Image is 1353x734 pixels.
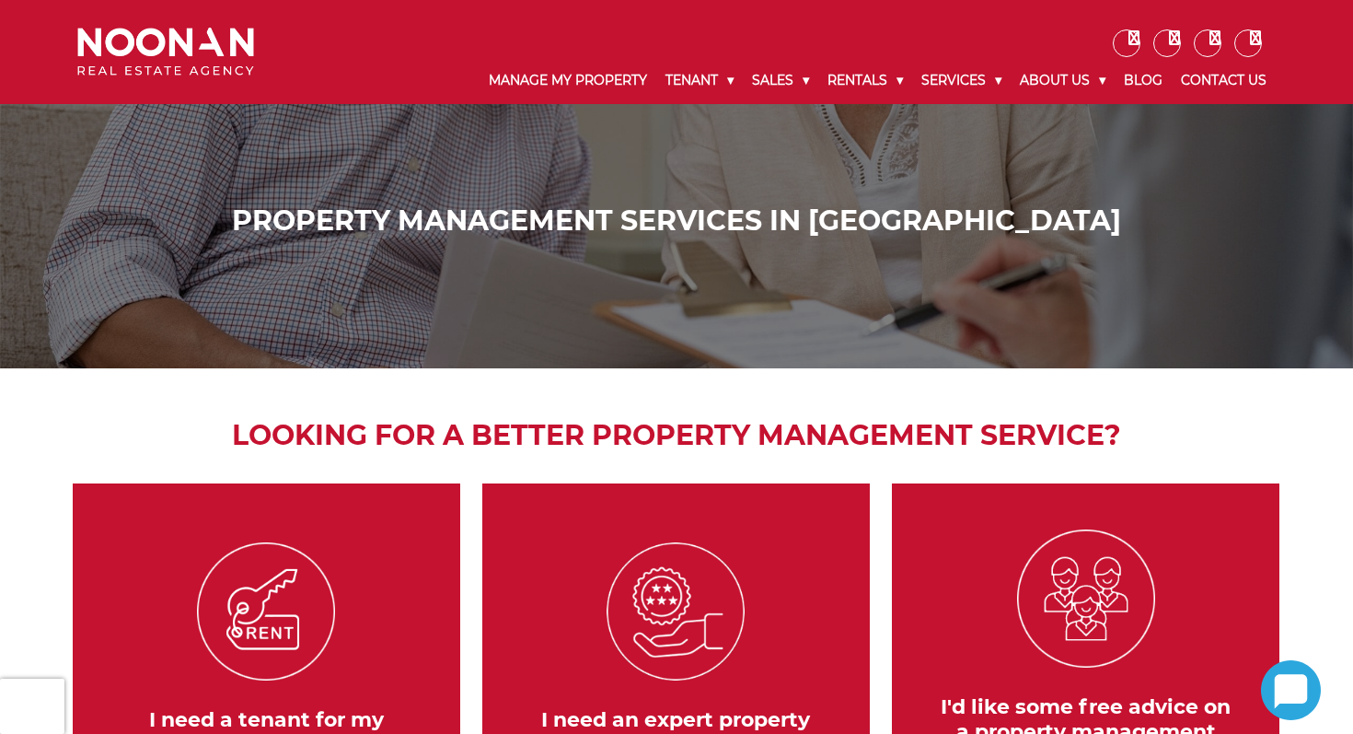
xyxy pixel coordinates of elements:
h1: Property Management Services in [GEOGRAPHIC_DATA] [82,204,1272,238]
a: Manage My Property [480,57,656,104]
a: Tenant [656,57,743,104]
a: Sales [743,57,818,104]
a: Blog [1115,57,1172,104]
a: Contact Us [1172,57,1276,104]
img: Noonan Real Estate Agency [77,28,254,76]
a: Services [912,57,1011,104]
a: Rentals [818,57,912,104]
a: About Us [1011,57,1115,104]
h2: Looking for a better property management service? [64,414,1290,456]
